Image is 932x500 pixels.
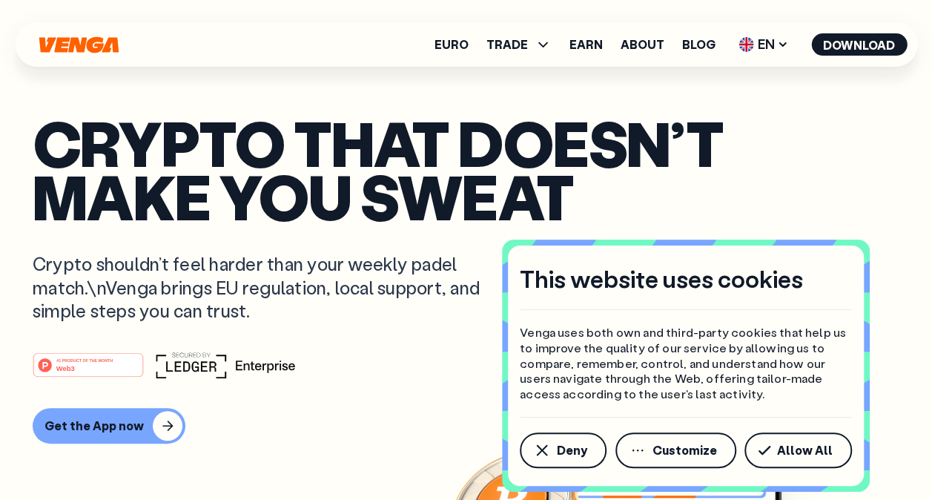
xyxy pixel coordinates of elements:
[744,432,852,468] button: Allow All
[33,361,144,381] a: #1 PRODUCT OF THE MONTHWeb3
[486,39,528,50] span: TRADE
[33,408,185,444] button: Get the App now
[37,36,120,53] svg: Home
[557,444,587,456] span: Deny
[33,408,899,444] a: Get the App now
[733,33,793,56] span: EN
[44,418,144,433] div: Get the App now
[520,325,852,402] p: Venga uses both own and third-party cookies that help us to improve the quality of our service by...
[682,39,715,50] a: Blog
[615,432,736,468] button: Customize
[33,252,501,322] p: Crypto shouldn’t feel harder than your weekly padel match.\nVenga brings EU regulation, local sup...
[621,39,664,50] a: About
[652,444,717,456] span: Customize
[434,39,469,50] a: Euro
[777,444,833,456] span: Allow All
[520,432,607,468] button: Deny
[738,37,753,52] img: flag-uk
[520,263,803,295] h4: This website uses cookies
[56,358,113,363] tspan: #1 PRODUCT OF THE MONTH
[33,116,899,223] p: Crypto that doesn’t make you sweat
[56,364,75,372] tspan: Web3
[486,36,552,53] span: TRADE
[811,33,907,56] button: Download
[569,39,603,50] a: Earn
